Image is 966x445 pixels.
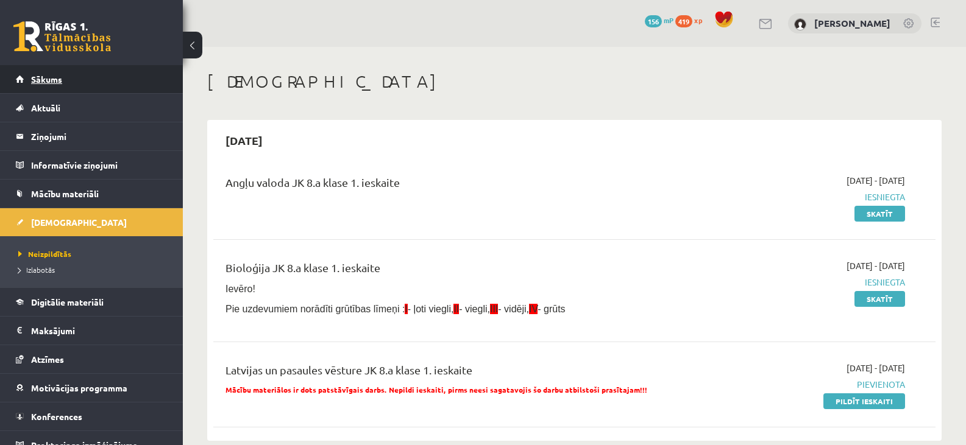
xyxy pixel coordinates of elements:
[31,382,127,393] span: Motivācijas programma
[31,296,104,307] span: Digitālie materiāli
[16,180,168,208] a: Mācību materiāli
[823,393,905,409] a: Pildīt ieskaiti
[405,304,407,314] span: I
[691,276,905,289] span: Iesniegta
[847,174,905,187] span: [DATE] - [DATE]
[16,65,168,93] a: Sākums
[854,206,905,222] a: Skatīt
[691,378,905,391] span: Pievienota
[13,21,111,52] a: Rīgas 1. Tālmācības vidusskola
[794,18,806,30] img: Alīna Pugačova
[814,17,890,29] a: [PERSON_NAME]
[226,284,255,294] span: Ievēro!
[645,15,662,27] span: 156
[18,265,55,275] span: Izlabotās
[16,151,168,179] a: Informatīvie ziņojumi
[675,15,708,25] a: 419 xp
[31,122,168,150] legend: Ziņojumi
[31,317,168,345] legend: Maksājumi
[31,217,127,228] span: [DEMOGRAPHIC_DATA]
[16,208,168,236] a: [DEMOGRAPHIC_DATA]
[664,15,673,25] span: mP
[18,248,171,259] a: Neizpildītās
[529,304,538,314] span: IV
[31,411,82,422] span: Konferences
[847,362,905,374] span: [DATE] - [DATE]
[226,362,672,384] div: Latvijas un pasaules vēsture JK 8.a klase 1. ieskaite
[31,354,64,365] span: Atzīmes
[16,122,168,150] a: Ziņojumi
[31,151,168,179] legend: Informatīvie ziņojumi
[490,304,498,314] span: III
[18,249,71,259] span: Neizpildītās
[16,317,168,345] a: Maksājumi
[226,304,566,314] span: Pie uzdevumiem norādīti grūtības līmeņi : - ļoti viegli, - viegli, - vidēji, - grūts
[645,15,673,25] a: 156 mP
[694,15,702,25] span: xp
[16,345,168,373] a: Atzīmes
[675,15,692,27] span: 419
[18,264,171,275] a: Izlabotās
[453,304,459,314] span: II
[207,71,942,92] h1: [DEMOGRAPHIC_DATA]
[31,74,62,85] span: Sākums
[16,402,168,430] a: Konferences
[854,291,905,307] a: Skatīt
[31,102,60,113] span: Aktuāli
[226,385,647,394] span: Mācību materiālos ir dots patstāvīgais darbs. Nepildi ieskaiti, pirms neesi sagatavojis šo darbu ...
[691,191,905,203] span: Iesniegta
[213,126,275,155] h2: [DATE]
[16,288,168,316] a: Digitālie materiāli
[847,259,905,272] span: [DATE] - [DATE]
[16,94,168,122] a: Aktuāli
[31,188,99,199] span: Mācību materiāli
[226,174,672,197] div: Angļu valoda JK 8.a klase 1. ieskaite
[16,374,168,402] a: Motivācijas programma
[226,259,672,282] div: Bioloģija JK 8.a klase 1. ieskaite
